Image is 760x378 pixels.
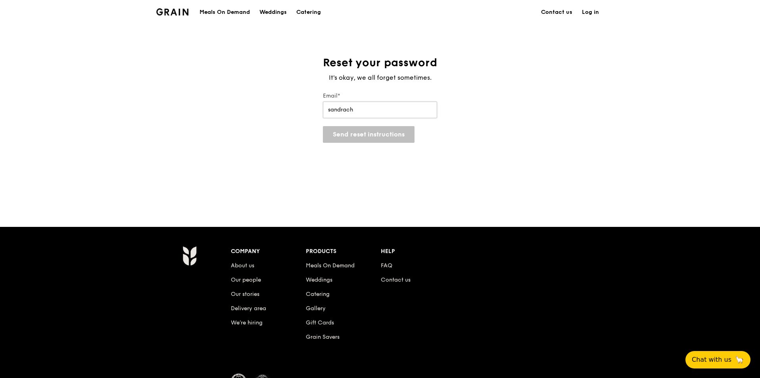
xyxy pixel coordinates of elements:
a: Delivery area [231,305,266,312]
a: Contact us [381,276,411,283]
div: Help [381,246,456,257]
a: Contact us [536,0,577,24]
div: Products [306,246,381,257]
img: Grain [156,8,188,15]
h1: Reset your password [317,56,443,70]
a: Meals On Demand [306,262,355,269]
a: Our people [231,276,261,283]
a: Weddings [306,276,332,283]
a: We’re hiring [231,319,263,326]
a: Catering [292,0,326,24]
a: FAQ [381,262,392,269]
a: Grain Savers [306,334,340,340]
a: Our stories [231,291,259,297]
a: Weddings [255,0,292,24]
div: Weddings [259,0,287,24]
label: Email* [323,92,437,100]
img: Grain [182,246,196,266]
div: Company [231,246,306,257]
span: It's okay, we all forget sometimes. [329,74,432,81]
a: Gift Cards [306,319,334,326]
span: Chat with us [692,355,731,365]
a: Gallery [306,305,326,312]
a: About us [231,262,254,269]
button: Send reset instructions [323,126,415,143]
span: 🦙 [735,355,744,365]
a: Log in [577,0,604,24]
a: Catering [306,291,330,297]
button: Chat with us🦙 [685,351,750,368]
div: Meals On Demand [200,0,250,24]
div: Catering [296,0,321,24]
